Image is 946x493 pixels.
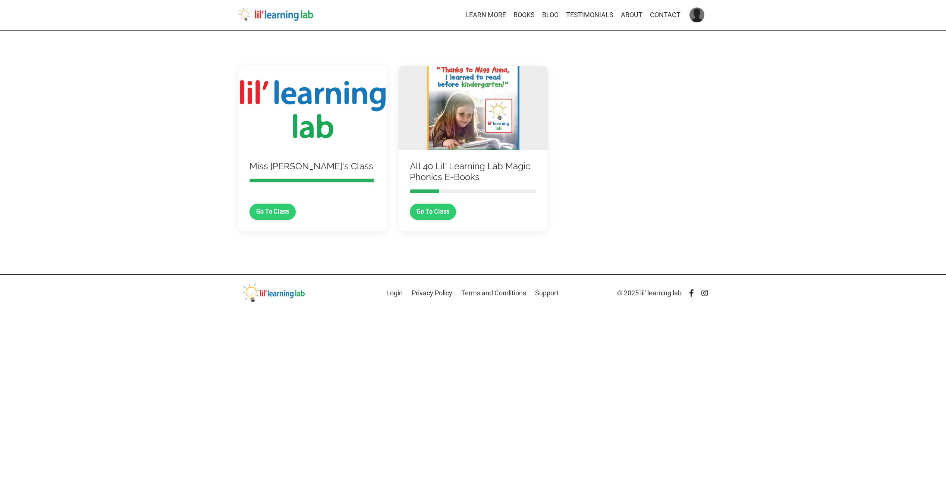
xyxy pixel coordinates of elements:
img: MvQOlt8yShOUuPFVolEP_file.jpg [399,66,548,150]
a: ABOUT [621,10,642,21]
a: CONTACT [650,10,681,21]
img: User Avatar [689,7,704,22]
a: BOOKS [513,10,535,21]
a: Terms and Conditions [461,289,526,297]
span: © 2025 lil' learning lab [617,289,682,297]
a: BLOG [542,10,559,21]
a: TESTIMONIALS [566,10,613,21]
a: LEARN MORE [465,10,506,21]
a: Login [386,289,403,297]
img: 4PhO0kh5RXGZUtBlzLiX_product-thumbnail_1280x720.png [238,66,387,150]
img: lil' learning lab [238,283,328,302]
a: Go To Class [410,204,456,220]
a: Go To Class [249,204,296,220]
a: Privacy Policy [412,289,452,297]
img: lil' learning lab [238,8,313,21]
a: All 40 Lil' Learning Lab Magic Phonics E-Books [410,161,537,183]
a: Miss [PERSON_NAME]'s Class [249,161,376,172]
a: Support [535,289,559,297]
